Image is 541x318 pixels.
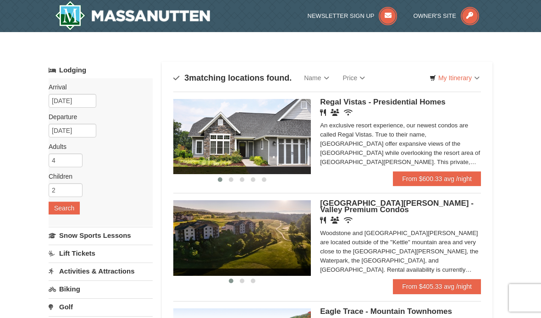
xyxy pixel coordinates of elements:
[49,280,153,297] a: Biking
[424,71,486,85] a: My Itinerary
[184,73,189,82] span: 3
[393,171,481,186] a: From $600.33 avg /night
[49,62,153,78] a: Lodging
[336,69,372,87] a: Price
[320,109,326,116] i: Restaurant
[320,199,474,214] span: [GEOGRAPHIC_DATA][PERSON_NAME] - Valley Premium Condos
[297,69,336,87] a: Name
[49,227,153,244] a: Snow Sports Lessons
[413,12,479,19] a: Owner's Site
[320,307,452,316] span: Eagle Trace - Mountain Townhomes
[49,202,80,214] button: Search
[49,298,153,315] a: Golf
[344,217,353,224] i: Wireless Internet (free)
[320,121,481,167] div: An exclusive resort experience, our newest condos are called Regal Vistas. True to their name, [G...
[173,73,292,82] h4: matching locations found.
[49,142,146,151] label: Adults
[49,245,153,262] a: Lift Tickets
[320,98,446,106] span: Regal Vistas - Presidential Homes
[413,12,456,19] span: Owner's Site
[320,217,326,224] i: Restaurant
[308,12,397,19] a: Newsletter Sign Up
[49,112,146,121] label: Departure
[308,12,375,19] span: Newsletter Sign Up
[331,217,339,224] i: Banquet Facilities
[320,229,481,274] div: Woodstone and [GEOGRAPHIC_DATA][PERSON_NAME] are located outside of the "Kettle" mountain area an...
[344,109,353,116] i: Wireless Internet (free)
[331,109,339,116] i: Banquet Facilities
[49,82,146,92] label: Arrival
[49,172,146,181] label: Children
[49,263,153,280] a: Activities & Attractions
[393,279,481,294] a: From $405.33 avg /night
[55,1,210,30] img: Massanutten Resort Logo
[55,1,210,30] a: Massanutten Resort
